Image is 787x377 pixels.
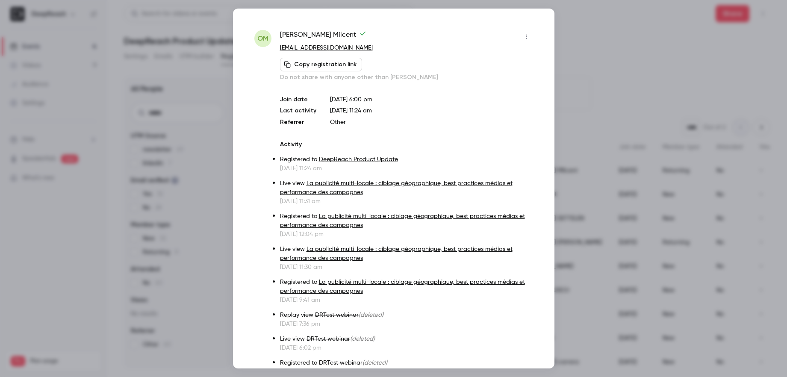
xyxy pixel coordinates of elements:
p: Live view [280,335,533,344]
span: (deleted) [350,336,375,342]
p: Do not share with anyone other than [PERSON_NAME] [280,73,533,82]
p: Registered to [280,212,533,230]
span: [DATE] 11:24 am [330,108,372,114]
p: [DATE] 11:24 am [280,164,533,173]
span: [PERSON_NAME] Milcent [280,30,366,44]
span: DRTest webinar [315,312,359,318]
span: (deleted) [359,312,383,318]
p: [DATE] 6:02 pm [280,344,533,352]
p: [DATE] 12:04 pm [280,230,533,239]
p: Replay view [280,311,533,320]
p: Join date [280,95,316,104]
p: Registered to [280,359,533,368]
p: [DATE] 6:00 pm [330,95,533,104]
p: Live view [280,245,533,263]
p: Registered to [280,155,533,164]
button: Copy registration link [280,58,362,71]
p: Activity [280,140,533,149]
p: Live view [280,179,533,197]
a: La publicité multi-locale : ciblage géographique, best practices médias et performance des campagnes [280,180,513,195]
p: [DATE] 7:36 pm [280,320,533,328]
p: Referrer [280,118,316,127]
a: La publicité multi-locale : ciblage géographique, best practices médias et performance des campagnes [280,279,525,294]
a: [EMAIL_ADDRESS][DOMAIN_NAME] [280,45,373,51]
span: DRTest webinar [307,336,350,342]
p: [DATE] 11:31 am [280,197,533,206]
p: Last activity [280,106,316,115]
p: Other [330,118,533,127]
p: [DATE] 6:00 pm [280,368,533,376]
p: Registered to [280,278,533,296]
a: La publicité multi-locale : ciblage géographique, best practices médias et performance des campagnes [280,213,525,228]
span: (deleted) [363,360,387,366]
span: DRTest webinar [319,360,363,366]
a: DeepReach Product Update [319,156,398,162]
p: [DATE] 11:30 am [280,263,533,271]
p: [DATE] 9:41 am [280,296,533,304]
span: OM [257,33,268,44]
a: La publicité multi-locale : ciblage géographique, best practices médias et performance des campagnes [280,246,513,261]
